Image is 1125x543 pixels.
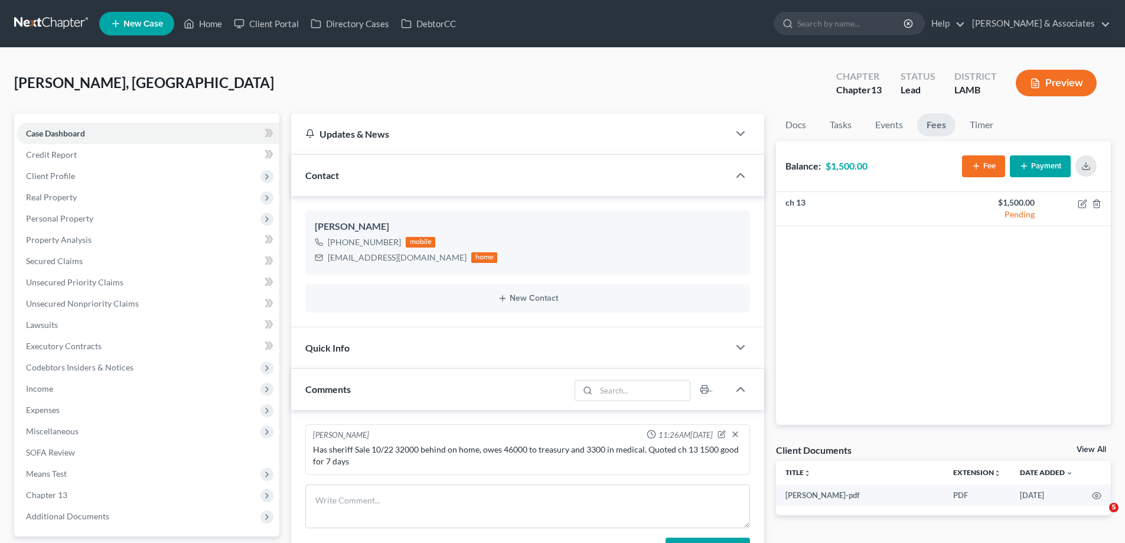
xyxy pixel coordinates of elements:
[925,13,965,34] a: Help
[228,13,305,34] a: Client Portal
[960,113,1003,136] a: Timer
[123,19,163,28] span: New Case
[962,155,1005,177] button: Fee
[826,160,868,171] strong: $1,500.00
[1016,70,1097,96] button: Preview
[917,113,956,136] a: Fees
[26,341,102,351] span: Executory Contracts
[315,294,741,303] button: New Contact
[901,70,935,83] div: Status
[328,236,401,248] div: [PHONE_NUMBER]
[901,83,935,97] div: Lead
[1066,470,1073,477] i: expand_more
[1077,446,1106,454] a: View All
[17,251,279,272] a: Secured Claims
[26,256,83,266] span: Secured Claims
[471,252,497,263] div: home
[966,13,1110,34] a: [PERSON_NAME] & Associates
[836,70,882,83] div: Chapter
[1010,485,1082,506] td: [DATE]
[776,444,852,456] div: Client Documents
[305,170,339,181] span: Contact
[26,192,77,202] span: Real Property
[836,83,882,97] div: Chapter
[17,229,279,251] a: Property Analysis
[1109,503,1119,512] span: 5
[26,383,53,394] span: Income
[26,128,85,138] span: Case Dashboard
[954,83,997,97] div: LAMB
[953,197,1035,209] div: $1,500.00
[26,213,93,223] span: Personal Property
[26,171,75,181] span: Client Profile
[26,298,139,308] span: Unsecured Nonpriority Claims
[871,84,882,95] span: 13
[26,447,75,457] span: SOFA Review
[866,113,912,136] a: Events
[785,468,811,477] a: Titleunfold_more
[26,235,92,245] span: Property Analysis
[305,13,395,34] a: Directory Cases
[26,362,133,372] span: Codebtors Insiders & Notices
[785,160,821,171] strong: Balance:
[26,405,60,415] span: Expenses
[178,13,228,34] a: Home
[953,468,1001,477] a: Extensionunfold_more
[26,511,109,521] span: Additional Documents
[658,430,713,441] span: 11:26AM[DATE]
[315,220,741,234] div: [PERSON_NAME]
[17,144,279,165] a: Credit Report
[313,444,742,467] div: Has sheriff Sale 10/22 32000 behind on home, owes 46000 to treasury and 3300 in medical. Quoted c...
[305,342,350,353] span: Quick Info
[328,252,467,264] div: [EMAIL_ADDRESS][DOMAIN_NAME]
[406,237,435,248] div: mobile
[804,470,811,477] i: unfold_more
[26,426,79,436] span: Miscellaneous
[1085,503,1113,531] iframe: Intercom live chat
[994,470,1001,477] i: unfold_more
[17,123,279,144] a: Case Dashboard
[797,12,905,34] input: Search by name...
[17,442,279,463] a: SOFA Review
[17,314,279,336] a: Lawsuits
[305,128,715,140] div: Updates & News
[954,70,997,83] div: District
[26,320,58,330] span: Lawsuits
[14,74,274,91] span: [PERSON_NAME], [GEOGRAPHIC_DATA]
[776,485,944,506] td: [PERSON_NAME]-pdf
[26,149,77,160] span: Credit Report
[395,13,462,34] a: DebtorCC
[305,383,351,395] span: Comments
[776,113,816,136] a: Docs
[17,336,279,357] a: Executory Contracts
[17,272,279,293] a: Unsecured Priority Claims
[17,293,279,314] a: Unsecured Nonpriority Claims
[1020,468,1073,477] a: Date Added expand_more
[596,381,690,401] input: Search...
[1010,155,1071,177] button: Payment
[26,469,67,479] span: Means Test
[26,490,67,500] span: Chapter 13
[776,192,943,226] td: ch 13
[313,430,369,441] div: [PERSON_NAME]
[820,113,861,136] a: Tasks
[953,209,1035,220] div: Pending
[944,485,1010,506] td: PDF
[26,277,123,287] span: Unsecured Priority Claims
